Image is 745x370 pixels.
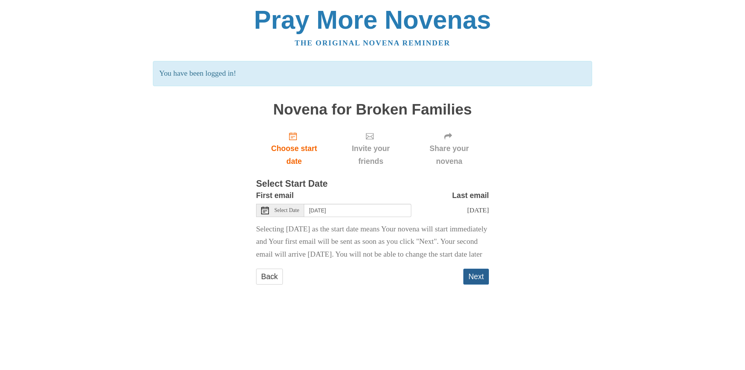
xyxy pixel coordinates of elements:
[295,39,450,47] a: The original novena reminder
[332,125,409,172] div: Click "Next" to confirm your start date first.
[256,223,489,261] p: Selecting [DATE] as the start date means Your novena will start immediately and Your first email ...
[417,142,481,168] span: Share your novena
[467,206,489,214] span: [DATE]
[409,125,489,172] div: Click "Next" to confirm your start date first.
[256,269,283,285] a: Back
[264,142,324,168] span: Choose start date
[340,142,402,168] span: Invite your friends
[256,101,489,118] h1: Novena for Broken Families
[254,5,491,34] a: Pray More Novenas
[274,208,299,213] span: Select Date
[256,125,332,172] a: Choose start date
[256,189,294,202] label: First email
[153,61,592,86] p: You have been logged in!
[256,179,489,189] h3: Select Start Date
[452,189,489,202] label: Last email
[463,269,489,285] button: Next
[304,204,411,217] input: Use the arrow keys to pick a date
